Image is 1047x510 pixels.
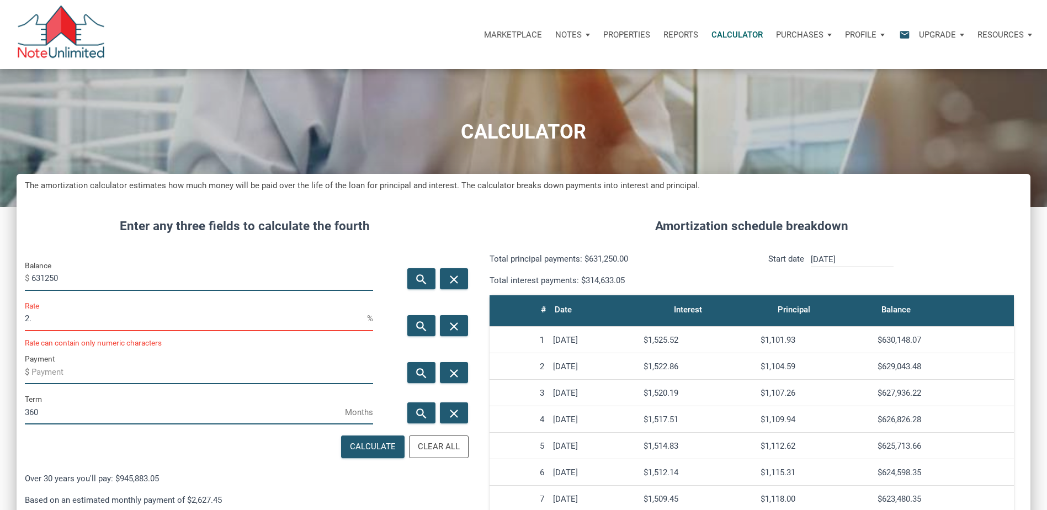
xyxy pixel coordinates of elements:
div: Rate can contain only numeric characters [25,339,373,347]
span: Months [345,403,373,421]
input: Term [25,400,345,424]
p: Calculator [711,30,763,40]
div: Balance [881,302,911,317]
div: [DATE] [553,388,635,398]
button: Purchases [769,18,838,51]
div: $1,109.94 [761,415,869,424]
span: $ [25,363,31,381]
div: 2 [494,362,544,371]
div: [DATE] [553,441,635,451]
button: Clear All [409,435,469,458]
h1: CALCULATOR [8,121,1039,144]
button: Profile [838,18,891,51]
label: Payment [25,352,55,365]
label: Term [25,392,42,406]
i: search [415,320,428,333]
p: Properties [603,30,650,40]
div: $625,713.66 [878,441,1009,451]
div: $626,826.28 [878,415,1009,424]
button: close [440,315,468,336]
button: search [407,402,435,423]
p: Marketplace [484,30,542,40]
button: Resources [971,18,1039,51]
div: # [541,302,546,317]
div: [DATE] [553,494,635,504]
p: Reports [663,30,698,40]
div: $1,520.19 [644,388,752,398]
label: Balance [25,259,51,272]
p: Notes [555,30,582,40]
p: Based on an estimated monthly payment of $2,627.45 [25,493,465,507]
p: Resources [977,30,1024,40]
p: Profile [845,30,876,40]
span: % [367,310,373,327]
div: $1,101.93 [761,335,869,345]
span: $ [25,269,31,287]
input: Payment [31,359,373,384]
h4: Amortization schedule breakdown [481,217,1022,236]
div: $630,148.07 [878,335,1009,345]
a: Calculator [705,18,769,51]
p: Purchases [776,30,823,40]
input: Balance [31,266,373,291]
p: Total interest payments: $314,633.05 [490,274,743,287]
button: Reports [657,18,705,51]
i: search [415,273,428,286]
div: $1,112.62 [761,441,869,451]
div: $1,514.83 [644,441,752,451]
div: $623,480.35 [878,494,1009,504]
div: 6 [494,467,544,477]
h5: The amortization calculator estimates how much money will be paid over the life of the loan for p... [25,179,1022,192]
i: close [448,366,461,380]
i: close [448,407,461,421]
div: Calculate [350,440,396,453]
div: Clear All [418,440,460,453]
button: search [407,268,435,289]
div: 3 [494,388,544,398]
div: $1,107.26 [761,388,869,398]
div: $1,512.14 [644,467,752,477]
div: $627,936.22 [878,388,1009,398]
h4: Enter any three fields to calculate the fourth [25,217,465,236]
div: 4 [494,415,544,424]
div: Interest [674,302,702,317]
p: Total principal payments: $631,250.00 [490,252,743,265]
button: Notes [549,18,597,51]
div: $1,104.59 [761,362,869,371]
i: close [448,273,461,286]
div: $1,118.00 [761,494,869,504]
div: [DATE] [553,415,635,424]
div: $1,509.45 [644,494,752,504]
i: search [415,366,428,380]
div: Date [555,302,572,317]
button: Upgrade [912,18,971,51]
div: $1,522.86 [644,362,752,371]
div: 5 [494,441,544,451]
button: close [440,402,468,423]
a: Properties [597,18,657,51]
button: email [891,18,912,51]
div: Principal [778,302,810,317]
p: Over 30 years you'll pay: $945,883.05 [25,472,465,485]
div: $1,525.52 [644,335,752,345]
button: search [407,362,435,383]
i: email [898,28,911,41]
div: [DATE] [553,362,635,371]
div: $624,598.35 [878,467,1009,477]
button: search [407,315,435,336]
div: 1 [494,335,544,345]
i: search [415,407,428,421]
div: [DATE] [553,335,635,345]
p: Upgrade [919,30,956,40]
label: Rate [25,299,39,312]
button: close [440,362,468,383]
input: Rate [25,306,367,331]
div: [DATE] [553,467,635,477]
button: Marketplace [477,18,549,51]
p: Start date [768,252,804,287]
button: Calculate [341,435,405,458]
